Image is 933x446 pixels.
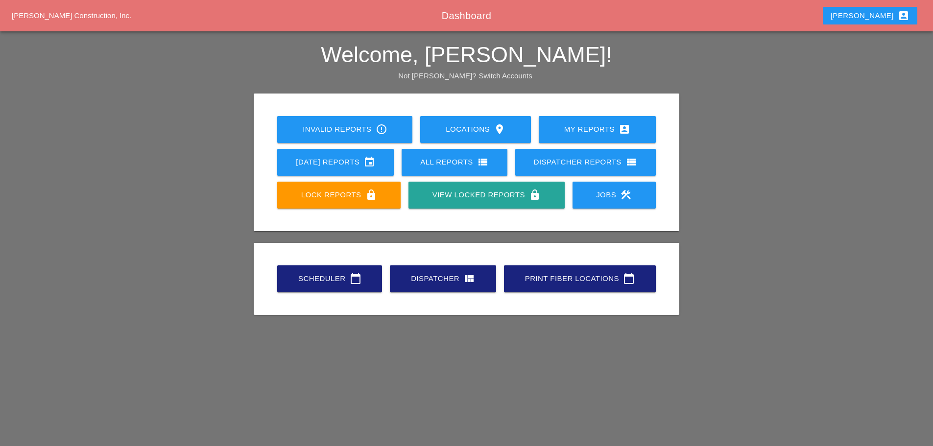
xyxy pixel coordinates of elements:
[365,189,377,201] i: lock
[277,265,382,292] a: Scheduler
[620,189,632,201] i: construction
[463,273,475,284] i: view_quilt
[277,149,394,176] a: [DATE] Reports
[277,116,412,143] a: Invalid Reports
[573,182,656,209] a: Jobs
[406,273,480,284] div: Dispatcher
[408,182,564,209] a: View Locked Reports
[390,265,496,292] a: Dispatcher
[539,116,656,143] a: My Reports
[479,71,532,80] a: Switch Accounts
[494,123,505,135] i: location_on
[293,189,385,201] div: Lock Reports
[402,149,507,176] a: All Reports
[12,11,131,20] a: [PERSON_NAME] Construction, Inc.
[588,189,640,201] div: Jobs
[504,265,656,292] a: Print Fiber Locations
[277,182,401,209] a: Lock Reports
[424,189,549,201] div: View Locked Reports
[398,71,476,80] span: Not [PERSON_NAME]?
[293,123,397,135] div: Invalid Reports
[442,10,491,21] span: Dashboard
[619,123,630,135] i: account_box
[531,156,640,168] div: Dispatcher Reports
[554,123,640,135] div: My Reports
[420,116,530,143] a: Locations
[520,273,640,284] div: Print Fiber Locations
[417,156,492,168] div: All Reports
[898,10,909,22] i: account_box
[823,7,917,24] button: [PERSON_NAME]
[831,10,909,22] div: [PERSON_NAME]
[529,189,541,201] i: lock
[623,273,635,284] i: calendar_today
[293,273,366,284] div: Scheduler
[625,156,637,168] i: view_list
[363,156,375,168] i: event
[350,273,361,284] i: calendar_today
[477,156,489,168] i: view_list
[515,149,656,176] a: Dispatcher Reports
[293,156,378,168] div: [DATE] Reports
[376,123,387,135] i: error_outline
[436,123,515,135] div: Locations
